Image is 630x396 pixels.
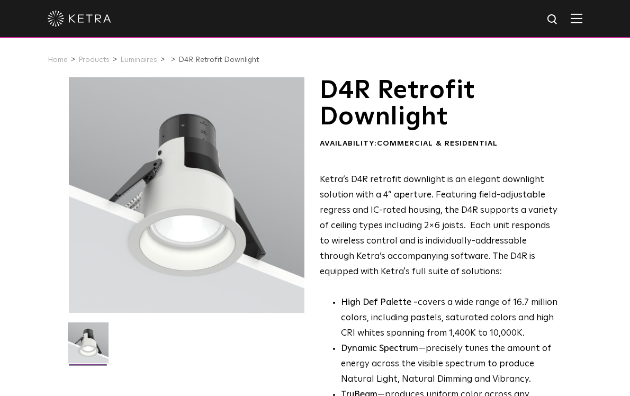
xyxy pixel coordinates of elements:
div: Availability: [320,139,561,149]
img: ketra-logo-2019-white [48,11,111,26]
a: Products [78,56,110,64]
a: Luminaires [120,56,157,64]
strong: High Def Palette - [341,298,418,307]
strong: Dynamic Spectrum [341,344,418,353]
img: D4R Retrofit Downlight [68,322,109,371]
img: Hamburger%20Nav.svg [571,13,582,23]
a: Home [48,56,68,64]
span: Commercial & Residential [377,140,498,147]
img: search icon [546,13,560,26]
p: covers a wide range of 16.7 million colors, including pastels, saturated colors and high CRI whit... [341,295,561,341]
p: Ketra’s D4R retrofit downlight is an elegant downlight solution with a 4” aperture. Featuring fie... [320,173,561,280]
a: D4R Retrofit Downlight [178,56,259,64]
h1: D4R Retrofit Downlight [320,77,561,131]
li: —precisely tunes the amount of energy across the visible spectrum to produce Natural Light, Natur... [341,341,561,388]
